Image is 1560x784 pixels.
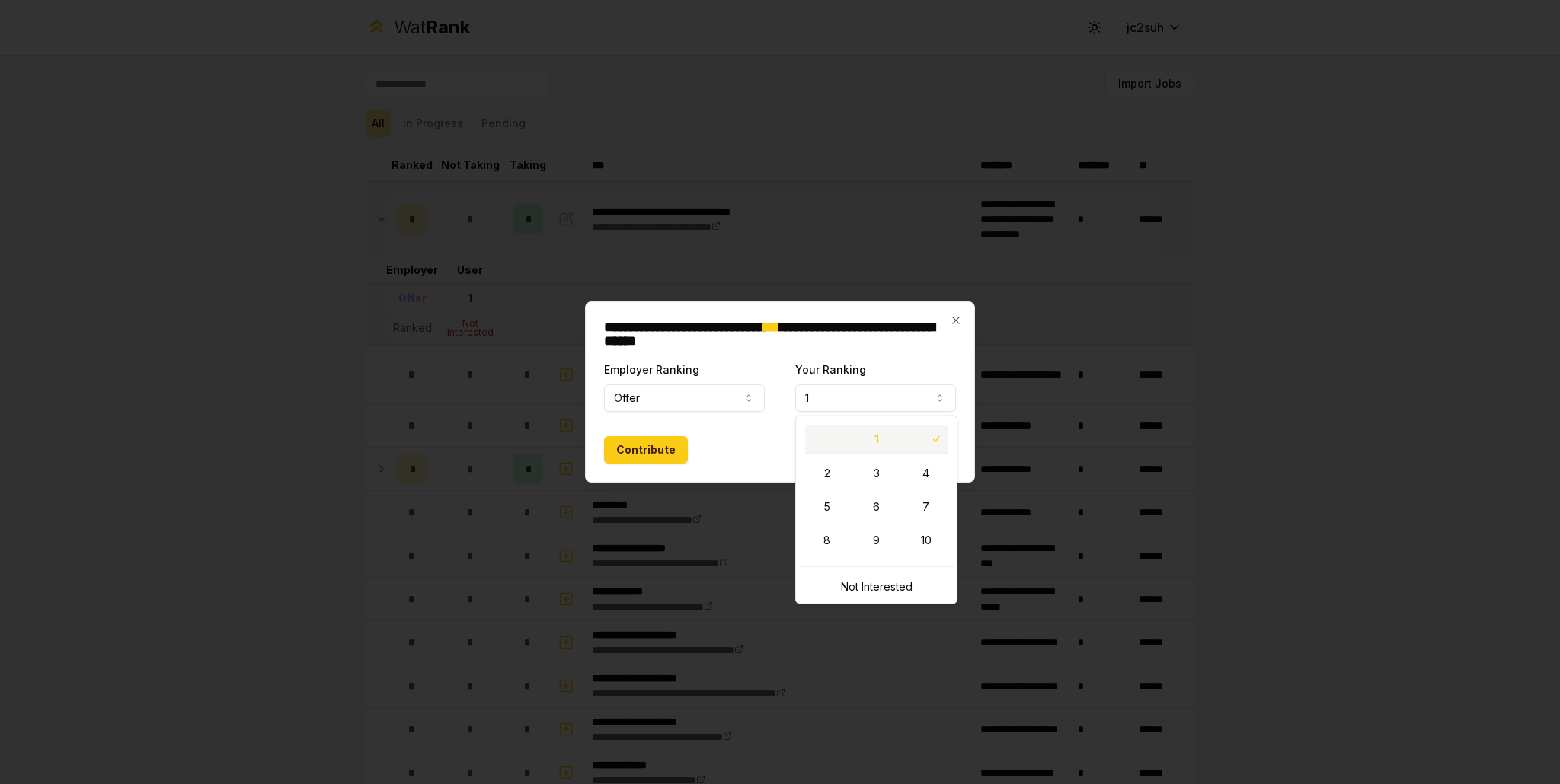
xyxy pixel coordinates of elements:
[824,499,830,515] span: 5
[922,466,929,481] span: 4
[604,436,688,464] button: Contribute
[824,466,830,481] span: 2
[874,432,879,447] span: 1
[873,533,880,548] span: 9
[873,499,880,515] span: 6
[922,499,929,515] span: 7
[823,533,830,548] span: 8
[604,363,699,376] label: Employer Ranking
[874,466,880,481] span: 3
[921,533,932,548] span: 10
[841,579,913,594] span: Not Interested
[795,363,866,376] label: Your Ranking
